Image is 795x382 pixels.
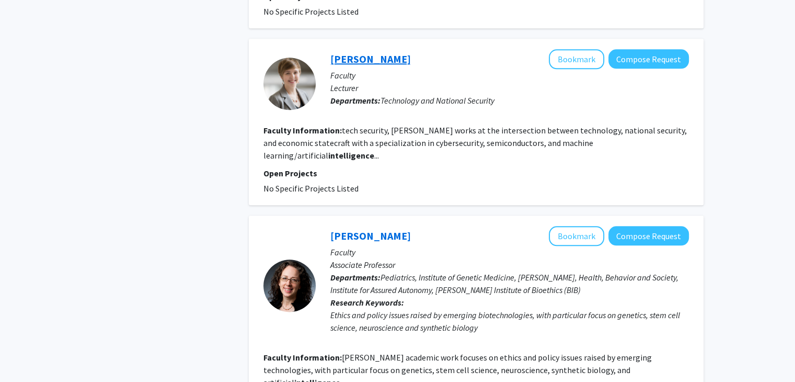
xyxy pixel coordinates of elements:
[263,125,687,161] fg-read-more: tech security, [PERSON_NAME] works at the intersection between technology, national security, and...
[263,125,342,136] b: Faculty Information:
[549,49,604,69] button: Add Melissa Griffith to Bookmarks
[263,6,359,17] span: No Specific Projects Listed
[330,259,689,271] p: Associate Professor
[330,82,689,94] p: Lecturer
[381,95,494,106] span: Technology and National Security
[330,246,689,259] p: Faculty
[549,226,604,246] button: Add Debra Mathews to Bookmarks
[608,49,689,69] button: Compose Request to Melissa Griffith
[330,69,689,82] p: Faculty
[608,226,689,245] button: Compose Request to Debra Mathews
[263,183,359,194] span: No Specific Projects Listed
[330,297,404,308] b: Research Keywords:
[330,95,381,106] b: Departments:
[330,272,678,295] span: Pediatrics, Institute of Genetic Medicine, [PERSON_NAME], Health, Behavior and Society, Institute...
[330,52,411,65] a: [PERSON_NAME]
[330,229,411,242] a: [PERSON_NAME]
[330,309,689,334] div: Ethics and policy issues raised by emerging biotechnologies, with particular focus on genetics, s...
[330,272,381,283] b: Departments:
[8,335,44,374] iframe: Chat
[263,352,342,363] b: Faculty Information:
[263,167,689,179] p: Open Projects
[328,150,374,161] b: intelligence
